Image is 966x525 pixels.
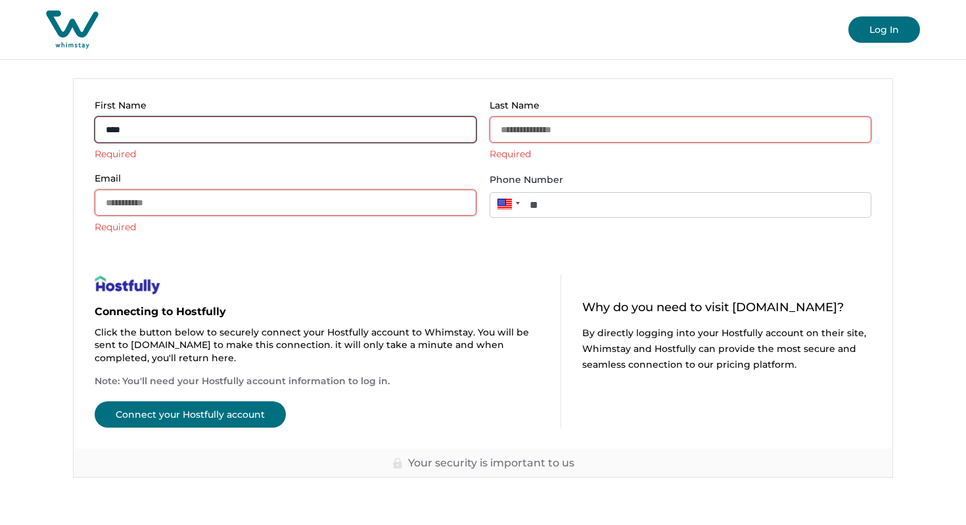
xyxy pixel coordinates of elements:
img: Whimstay Host [46,11,99,49]
p: Your security is important to us [408,457,574,470]
div: United States: + 1 [490,192,524,215]
button: Connect your Hostfully account [95,401,286,428]
p: Email [95,173,469,184]
button: Log In [848,16,920,43]
div: Required [95,221,476,233]
p: Click the button below to securely connect your Hostfully account to Whimstay. You will be sent t... [95,326,540,365]
p: By directly logging into your Hostfully account on their site, Whimstay and Hostfully can provide... [582,325,871,372]
p: Connecting to Hostfully [95,305,540,318]
p: First Name [95,100,469,111]
p: Last Name [490,100,863,111]
p: Why do you need to visit [DOMAIN_NAME]? [582,301,871,314]
label: Phone Number [490,173,863,187]
div: Required [95,148,476,160]
div: Required [490,148,871,160]
img: help-page-image [95,275,160,295]
p: Note: You'll need your Hostfully account information to log in. [95,375,540,388]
